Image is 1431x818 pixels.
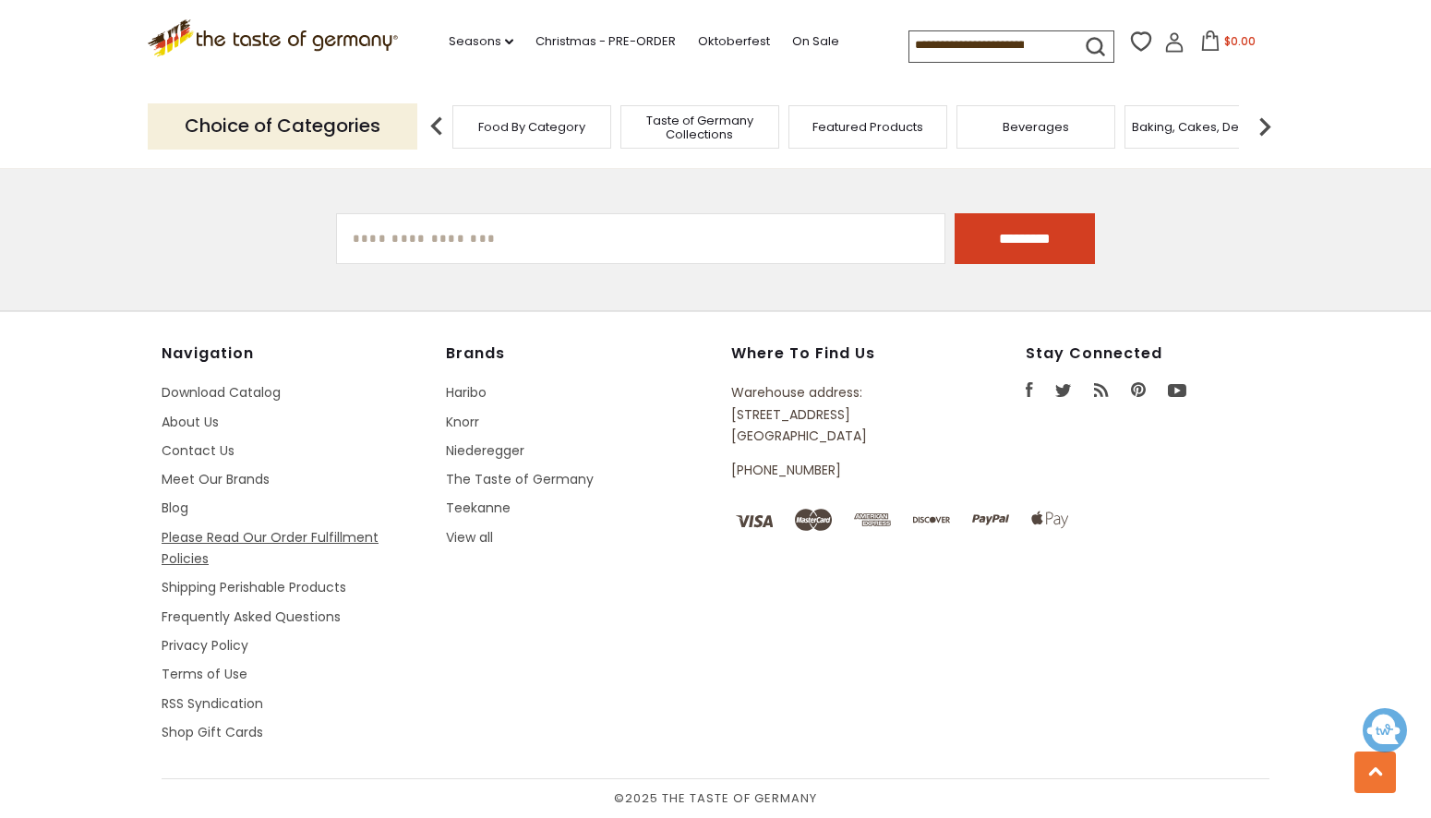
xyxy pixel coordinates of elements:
a: Taste of Germany Collections [626,114,774,141]
p: Warehouse address: [STREET_ADDRESS] [GEOGRAPHIC_DATA] [731,382,942,447]
h4: Navigation [162,344,427,363]
p: [PHONE_NUMBER] [731,460,942,481]
p: Choice of Categories [148,103,417,149]
a: Featured Products [812,120,923,134]
a: Beverages [1003,120,1069,134]
img: previous arrow [418,108,455,145]
a: Food By Category [478,120,585,134]
img: next arrow [1246,108,1283,145]
a: Frequently Asked Questions [162,607,341,626]
a: Christmas - PRE-ORDER [535,31,676,52]
h3: Subscribe to our newsletter! [336,139,1096,176]
a: Niederegger [446,441,524,460]
h4: Where to find us [731,344,942,363]
a: Seasons [449,31,513,52]
a: On Sale [792,31,839,52]
a: Oktoberfest [698,31,770,52]
a: Baking, Cakes, Desserts [1132,120,1275,134]
button: $0.00 [1188,30,1267,58]
a: Contact Us [162,441,234,460]
a: Blog [162,499,188,517]
a: Meet Our Brands [162,470,270,488]
a: Haribo [446,383,487,402]
a: Terms of Use [162,665,247,683]
a: Knorr [446,413,479,431]
span: © 2025 The Taste of Germany [162,788,1269,809]
a: About Us [162,413,219,431]
a: Shop Gift Cards [162,723,263,741]
a: Please Read Our Order Fulfillment Policies [162,528,379,568]
a: RSS Syndication [162,694,263,713]
a: The Taste of Germany [446,470,594,488]
h4: Brands [446,344,712,363]
a: Shipping Perishable Products [162,578,346,596]
a: Download Catalog [162,383,281,402]
span: $0.00 [1224,33,1256,49]
a: Teekanne [446,499,511,517]
a: View all [446,528,493,547]
a: Privacy Policy [162,636,248,655]
h4: Stay Connected [1026,344,1269,363]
